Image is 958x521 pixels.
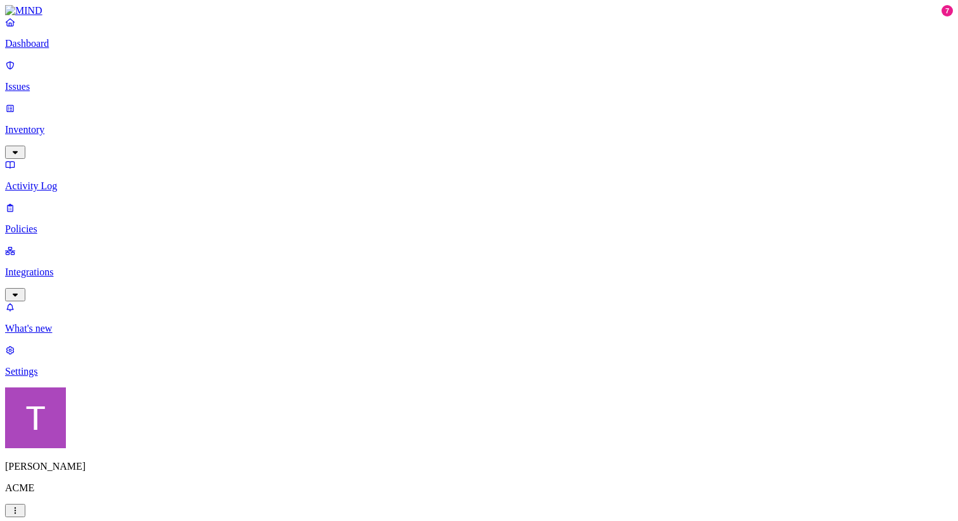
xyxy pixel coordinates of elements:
[5,124,953,135] p: Inventory
[5,461,953,472] p: [PERSON_NAME]
[5,267,953,278] p: Integrations
[5,38,953,49] p: Dashboard
[5,81,953,92] p: Issues
[5,223,953,235] p: Policies
[5,60,953,92] a: Issues
[5,245,953,299] a: Integrations
[5,323,953,334] p: What's new
[5,103,953,157] a: Inventory
[5,5,953,16] a: MIND
[5,180,953,192] p: Activity Log
[5,387,66,448] img: Tzvi Shir-Vaknin
[5,301,953,334] a: What's new
[5,16,953,49] a: Dashboard
[5,366,953,377] p: Settings
[942,5,953,16] div: 7
[5,159,953,192] a: Activity Log
[5,344,953,377] a: Settings
[5,202,953,235] a: Policies
[5,5,42,16] img: MIND
[5,482,953,494] p: ACME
